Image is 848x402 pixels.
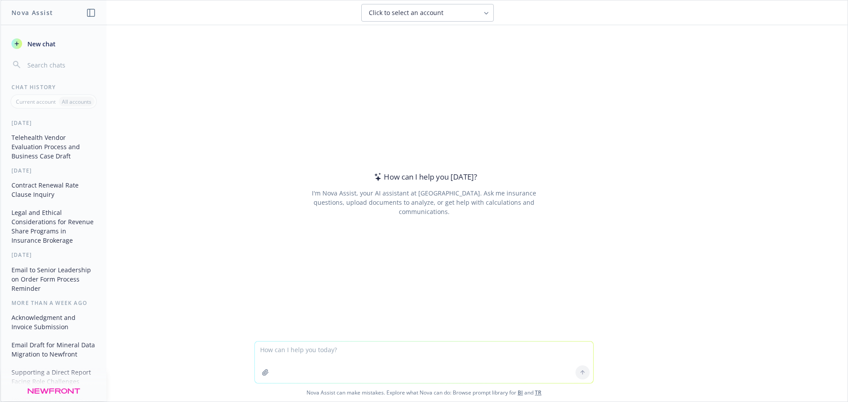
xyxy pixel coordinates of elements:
span: New chat [26,39,56,49]
div: Chat History [1,83,106,91]
button: Acknowledgment and Invoice Submission [8,310,99,334]
a: BI [518,389,523,396]
div: [DATE] [1,119,106,127]
a: TR [535,389,541,396]
button: Legal and Ethical Considerations for Revenue Share Programs in Insurance Brokerage [8,205,99,248]
span: Nova Assist can make mistakes. Explore what Nova can do: Browse prompt library for and [4,383,844,402]
div: [DATE] [1,251,106,259]
h1: Nova Assist [11,8,53,17]
p: All accounts [62,98,91,105]
div: More than a week ago [1,299,106,307]
div: I'm Nova Assist, your AI assistant at [GEOGRAPHIC_DATA]. Ask me insurance questions, upload docum... [299,188,548,216]
div: [DATE] [1,167,106,174]
button: Email to Senior Leadership on Order Form Process Reminder [8,263,99,296]
button: Telehealth Vendor Evaluation Process and Business Case Draft [8,130,99,163]
span: Click to select an account [369,8,443,17]
button: Supporting a Direct Report Facing Role Challenges [8,365,99,389]
button: Contract Renewal Rate Clause Inquiry [8,178,99,202]
button: New chat [8,36,99,52]
div: How can I help you [DATE]? [371,171,477,183]
p: Current account [16,98,56,105]
button: Email Draft for Mineral Data Migration to Newfront [8,338,99,361]
button: Click to select an account [361,4,494,22]
input: Search chats [26,59,96,71]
